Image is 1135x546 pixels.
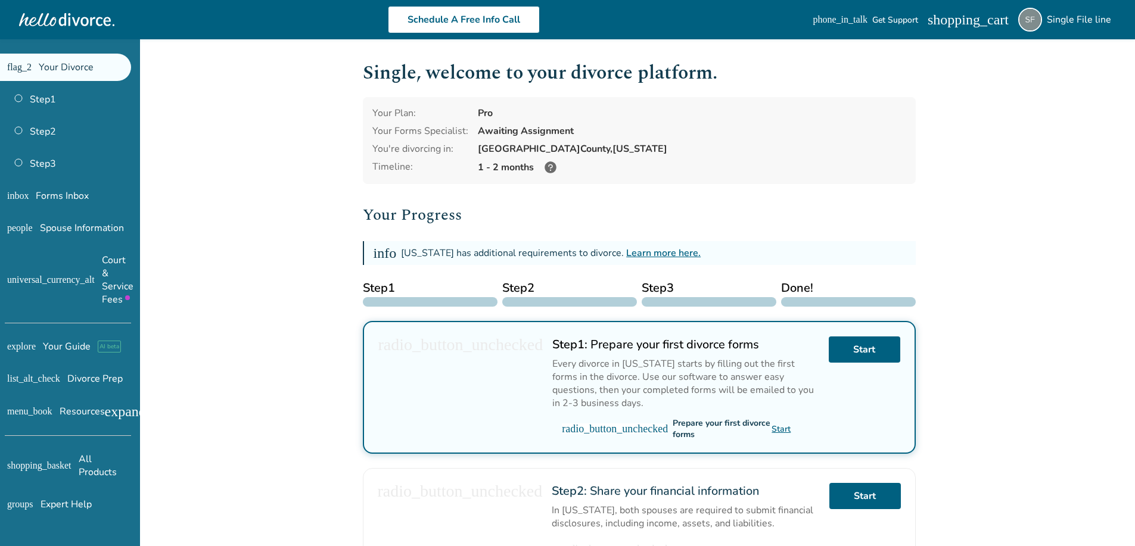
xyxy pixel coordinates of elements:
h2: Share your financial information [552,483,819,499]
h2: Your Progress [363,203,916,227]
div: Timeline: [372,160,468,174]
span: AI beta [98,341,121,352]
span: people [7,223,33,233]
span: menu_book [7,407,52,416]
a: Start [772,423,791,435]
span: Done! [781,279,916,297]
a: Start [829,336,900,363]
div: Awaiting Assignment [478,124,906,138]
div: Your Plan: [372,107,468,120]
span: Forms Inbox [36,189,89,202]
strong: Step 1 : [552,336,587,352]
span: explore [7,342,36,351]
div: In [US_STATE], both spouses are required to submit financial disclosures, including income, asset... [552,504,819,530]
span: Resources [7,405,105,418]
span: inbox [7,191,29,201]
span: phone_in_talk [813,15,867,24]
div: Prepare your first divorce forms [673,417,772,440]
div: 1 - 2 months [478,160,906,174]
div: Every divorce in [US_STATE] starts by filling out the first forms in the divorce. Use our softwar... [552,357,819,410]
span: radio_button_unchecked [378,483,543,500]
span: Step 2 [502,279,637,297]
span: Get Support [872,14,918,26]
div: Pro [478,107,906,120]
span: expand_more [105,404,183,419]
h2: Prepare your first divorce forms [552,336,819,352]
span: Step 1 [363,279,497,297]
span: shopping_cart [928,13,1009,27]
span: info [374,246,397,260]
img: singlefileline@hellodivorce.com [1018,8,1042,32]
iframe: Chat Widget [1075,489,1135,546]
div: [US_STATE] has additional requirements to divorce. [401,247,701,260]
strong: Step 2 : [552,483,587,499]
span: list_alt_check [7,374,60,383]
span: groups [7,500,33,509]
span: Single File line [1047,13,1116,26]
span: Court & Service Fees [102,254,133,306]
a: phone_in_talkGet Support [813,14,918,26]
span: shopping_basket [7,461,71,470]
span: radio_button_unchecked [378,336,543,353]
div: You're divorcing in: [372,142,468,155]
span: universal_currency_alt [7,275,95,285]
a: Start [829,483,901,509]
a: Learn more here. [626,247,701,260]
div: Your Forms Specialist: [372,124,468,138]
span: Step 3 [642,279,776,297]
a: Schedule A Free Info Call [388,6,540,33]
span: radio_button_unchecked [562,423,668,434]
div: [GEOGRAPHIC_DATA] County, [US_STATE] [478,142,906,155]
h1: Single , welcome to your divorce platform. [363,58,916,88]
span: flag_2 [7,63,32,72]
